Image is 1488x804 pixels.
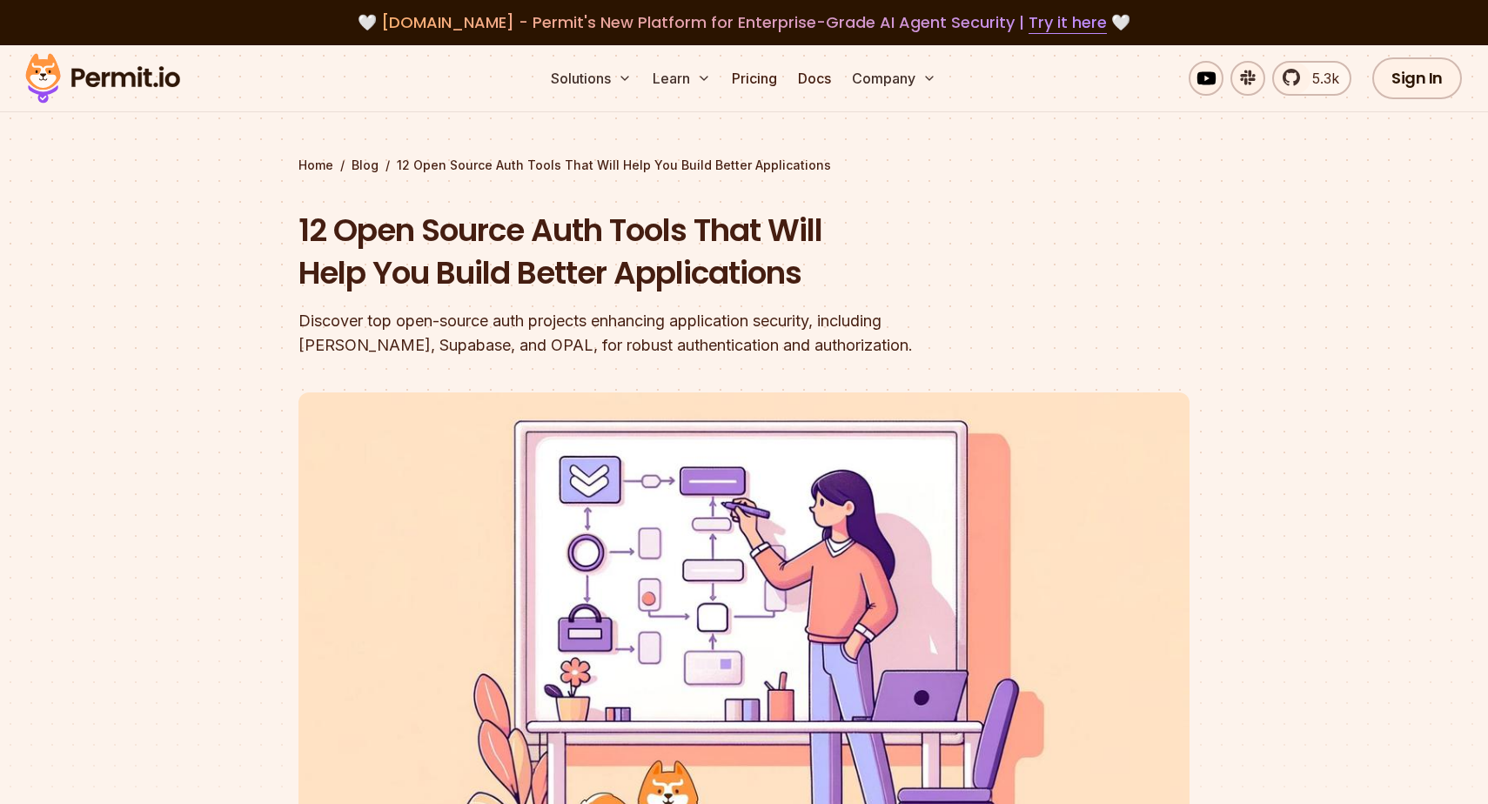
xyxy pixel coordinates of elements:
[17,49,188,108] img: Permit logo
[544,61,639,96] button: Solutions
[1272,61,1351,96] a: 5.3k
[298,309,967,358] div: Discover top open-source auth projects enhancing application security, including [PERSON_NAME], S...
[352,157,379,174] a: Blog
[42,10,1446,35] div: 🤍 🤍
[1302,68,1339,89] span: 5.3k
[725,61,784,96] a: Pricing
[845,61,943,96] button: Company
[298,157,1190,174] div: / /
[298,157,333,174] a: Home
[646,61,718,96] button: Learn
[298,209,967,295] h1: 12 Open Source Auth Tools That Will Help You Build Better Applications
[791,61,838,96] a: Docs
[381,11,1107,33] span: [DOMAIN_NAME] - Permit's New Platform for Enterprise-Grade AI Agent Security |
[1372,57,1462,99] a: Sign In
[1029,11,1107,34] a: Try it here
